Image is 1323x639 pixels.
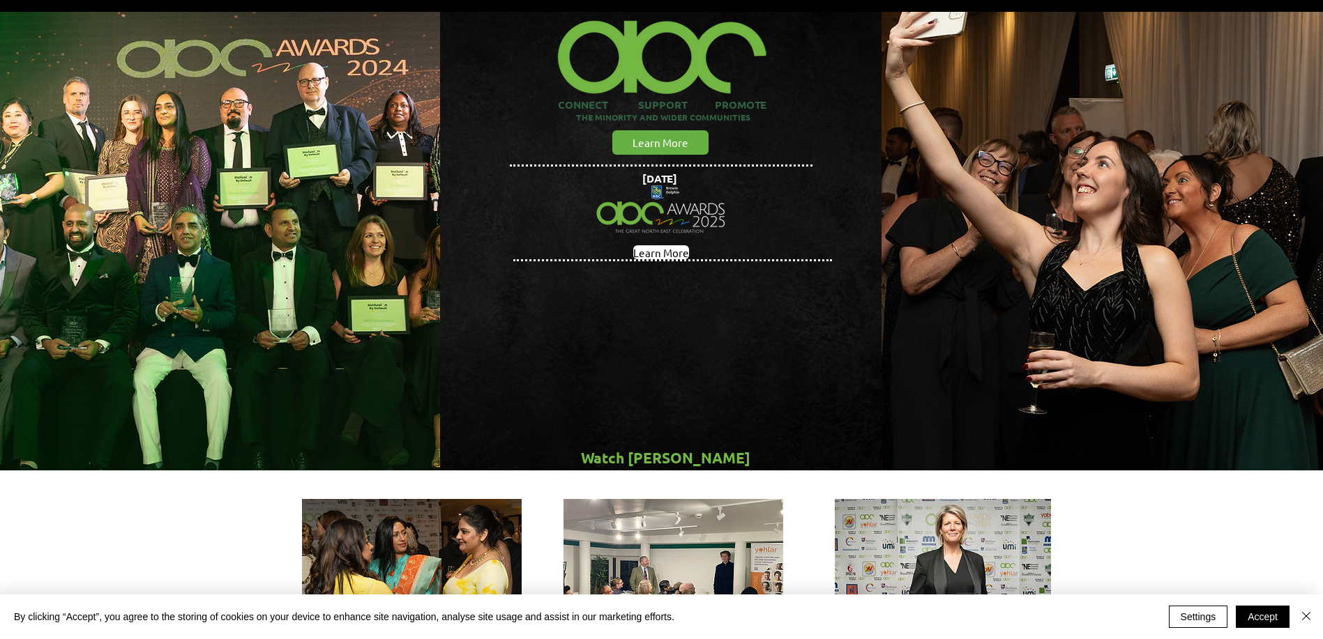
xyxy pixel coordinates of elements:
span: Learn More [633,245,689,260]
span: [DATE] [642,171,677,185]
span: THE MINORITY AND WIDER COMMUNITIES [576,111,750,123]
a: Learn More [612,130,709,155]
a: Learn More [633,245,689,259]
span: Watch [PERSON_NAME] [581,448,750,467]
button: Accept [1236,606,1290,628]
button: Close [1298,606,1315,628]
img: Northern Insights Double Pager Apr 2025.png [589,169,734,250]
img: Close [1298,608,1315,624]
span: CONNECT SUPPORT PROMOTE [558,98,766,111]
div: Your Video Title Video Player [545,268,769,507]
img: ABC-Logo-Blank-Background-01-01-2_edited.png [550,3,773,98]
button: Settings [1169,606,1228,628]
img: abc background hero black.png [440,12,882,495]
span: By clicking “Accept”, you agree to the storing of cookies on your device to enhance site navigati... [14,610,674,623]
span: Learn More [633,135,688,150]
